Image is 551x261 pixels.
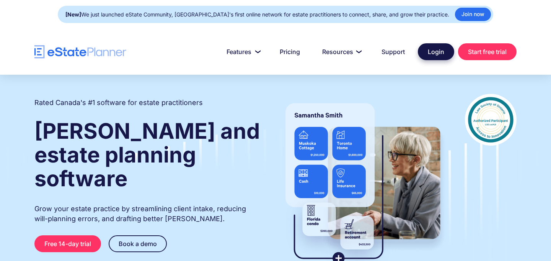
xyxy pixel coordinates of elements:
[109,235,167,252] a: Book a demo
[418,43,454,60] a: Login
[34,235,101,252] a: Free 14-day trial
[313,44,368,59] a: Resources
[372,44,414,59] a: Support
[34,118,260,192] strong: [PERSON_NAME] and estate planning software
[458,43,517,60] a: Start free trial
[455,8,491,21] a: Join now
[271,44,309,59] a: Pricing
[34,204,261,224] p: Grow your estate practice by streamlining client intake, reducing will-planning errors, and draft...
[217,44,267,59] a: Features
[65,9,449,20] div: We just launched eState Community, [GEOGRAPHIC_DATA]'s first online network for estate practition...
[34,98,203,108] h2: Rated Canada's #1 software for estate practitioners
[34,45,126,59] a: home
[65,11,81,18] strong: [New]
